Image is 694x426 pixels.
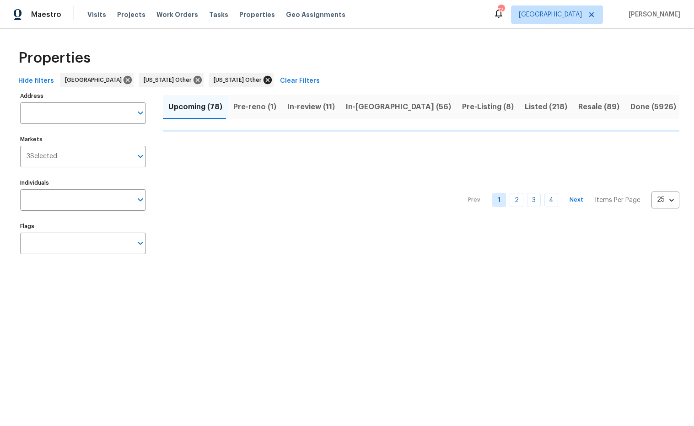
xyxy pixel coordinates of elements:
[233,101,276,113] span: Pre-reno (1)
[60,73,134,87] div: [GEOGRAPHIC_DATA]
[280,75,320,87] span: Clear Filters
[630,101,676,113] span: Done (5926)
[20,137,146,142] label: Markets
[625,10,680,19] span: [PERSON_NAME]
[20,224,146,229] label: Flags
[239,10,275,19] span: Properties
[214,75,265,85] span: [US_STATE] Other
[134,237,147,250] button: Open
[65,75,125,85] span: [GEOGRAPHIC_DATA]
[462,101,514,113] span: Pre-Listing (8)
[20,180,146,186] label: Individuals
[31,10,61,19] span: Maestro
[15,73,58,90] button: Hide filters
[578,101,619,113] span: Resale (89)
[18,75,54,87] span: Hide filters
[209,11,228,18] span: Tasks
[18,53,91,63] span: Properties
[562,193,591,207] button: Next
[156,10,198,19] span: Work Orders
[519,10,582,19] span: [GEOGRAPHIC_DATA]
[459,137,679,263] nav: Pagination Navigation
[527,193,541,207] a: Goto page 3
[492,193,506,207] a: Goto page 1
[525,101,567,113] span: Listed (218)
[346,101,451,113] span: In-[GEOGRAPHIC_DATA] (56)
[144,75,195,85] span: [US_STATE] Other
[595,196,640,205] p: Items Per Page
[544,193,558,207] a: Goto page 4
[134,150,147,163] button: Open
[139,73,204,87] div: [US_STATE] Other
[134,193,147,206] button: Open
[20,93,146,99] label: Address
[168,101,222,113] span: Upcoming (78)
[134,106,147,119] button: Open
[276,73,323,90] button: Clear Filters
[87,10,106,19] span: Visits
[510,193,523,207] a: Goto page 2
[286,10,345,19] span: Geo Assignments
[209,73,274,87] div: [US_STATE] Other
[498,5,504,15] div: 127
[651,188,679,212] div: 25
[117,10,145,19] span: Projects
[287,101,335,113] span: In-review (11)
[27,153,57,160] span: 3 Selected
